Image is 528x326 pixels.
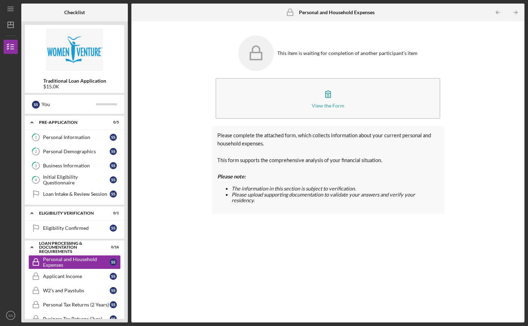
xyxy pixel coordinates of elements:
span: Please upload supporting documentation to validate your answers and verify your residency. [232,192,415,204]
div: S S [110,162,117,169]
a: Loan Intake & Review SessionSS [28,187,121,201]
div: This item is waiting for completion of another participant's item [277,50,418,56]
span: Please complete the attached form, which collects information about your current personal and hou... [217,132,431,147]
div: Applicant Income [43,273,110,279]
a: Business Tax Returns (2yrs)SS [28,312,121,326]
div: S S [110,190,117,198]
div: S S [110,259,117,266]
div: 0 / 5 [106,120,119,125]
div: Initial Eligibility Questionnaire [43,174,110,186]
div: S S [32,101,40,109]
a: 4Initial Eligibility QuestionnaireSS [28,173,121,187]
div: Pre-Application [39,120,101,125]
div: S S [110,176,117,183]
button: SS [4,308,18,322]
tspan: 2 [35,149,37,154]
tspan: 3 [35,164,37,168]
div: S S [110,273,117,280]
b: Personal and Household Expenses [299,10,375,15]
img: Product logo [25,28,124,71]
span: The information in this section is subject to verification. [232,186,356,192]
div: View the Form [312,103,344,108]
text: SS [9,314,13,317]
strong: Please note: [217,173,246,179]
tspan: 4 [35,178,37,182]
div: S S [110,287,117,294]
div: 0 / 16 [106,245,119,249]
a: Applicant IncomeSS [28,269,121,283]
div: Eligibility Verification [39,211,101,215]
a: Eligibility ConfirmedSS [28,221,121,235]
div: Personal Information [43,134,110,140]
a: 3Business InformationSS [28,159,121,173]
div: Loan Intake & Review Session [43,191,110,197]
b: Traditional Loan Application [43,78,106,84]
div: S S [110,134,117,141]
button: View the Form [216,78,440,119]
div: Business Information [43,163,110,168]
div: S S [110,225,117,232]
span: This form supports the comprehensive analysis of your financial situation. [217,157,382,163]
a: Personal and Household ExpensesSS [28,255,121,269]
div: W2's and Paystubs [43,288,110,293]
a: Personal Tax Returns (2 Years)SS [28,298,121,312]
div: 0 / 1 [106,211,119,215]
div: S S [110,301,117,308]
div: $15.0K [43,84,106,89]
div: Business Tax Returns (2yrs) [43,316,110,322]
div: Loan Processing & Documentation Requirements [39,241,101,254]
a: 1Personal InformationSS [28,130,121,144]
div: S S [110,315,117,322]
div: You [42,98,96,110]
tspan: 1 [35,135,37,140]
div: Personal Tax Returns (2 Years) [43,302,110,308]
div: Eligibility Confirmed [43,225,110,231]
div: Personal Demographics [43,149,110,154]
a: 2Personal DemographicsSS [28,144,121,159]
a: W2's and PaystubsSS [28,283,121,298]
b: Checklist [64,10,85,15]
div: S S [110,148,117,155]
div: Personal and Household Expenses [43,256,110,268]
